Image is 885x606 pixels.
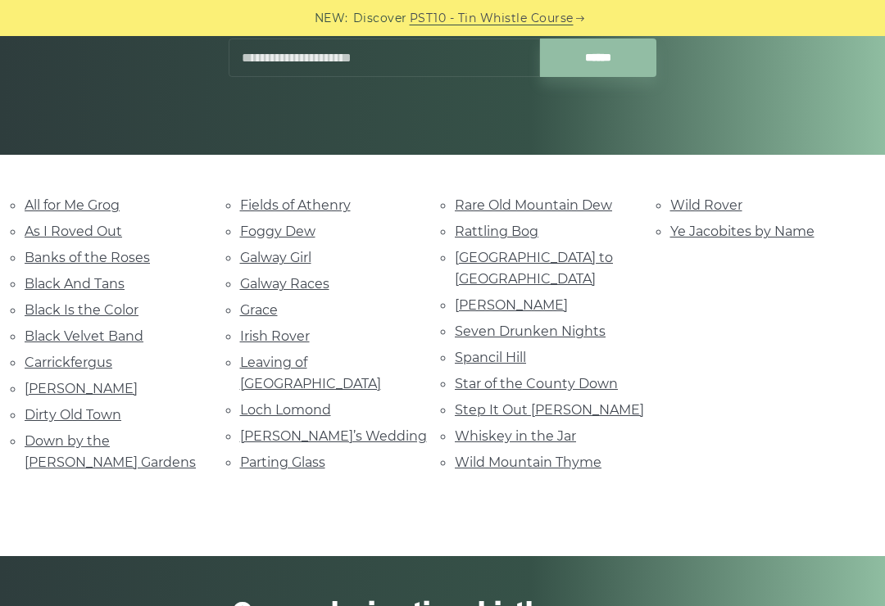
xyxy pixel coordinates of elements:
[315,9,348,28] span: NEW:
[25,355,112,370] a: Carrickfergus
[455,454,601,470] a: Wild Mountain Thyme
[240,197,351,213] a: Fields of Athenry
[25,381,138,396] a: [PERSON_NAME]
[353,9,407,28] span: Discover
[240,250,311,265] a: Galway Girl
[25,224,122,239] a: As I Roved Out
[455,428,576,444] a: Whiskey in the Jar
[25,328,143,344] a: Black Velvet Band
[25,302,138,318] a: Black Is the Color
[240,355,381,391] a: Leaving of [GEOGRAPHIC_DATA]
[670,224,815,239] a: Ye Jacobites by Name
[455,350,526,365] a: Spancil Hill
[455,197,612,213] a: Rare Old Mountain Dew
[670,197,742,213] a: Wild Rover
[240,428,427,444] a: [PERSON_NAME]’s Wedding
[240,302,278,318] a: Grace
[25,433,196,470] a: Down by the [PERSON_NAME] Gardens
[455,402,644,418] a: Step It Out [PERSON_NAME]
[455,323,606,339] a: Seven Drunken Nights
[240,454,325,470] a: Parting Glass
[455,376,618,391] a: Star of the County Down
[455,250,613,287] a: [GEOGRAPHIC_DATA] to [GEOGRAPHIC_DATA]
[240,224,315,239] a: Foggy Dew
[455,297,568,313] a: [PERSON_NAME]
[240,402,331,418] a: Loch Lomond
[25,250,150,265] a: Banks of the Roses
[455,224,538,239] a: Rattling Bog
[25,197,120,213] a: All for Me Grog
[25,407,121,423] a: Dirty Old Town
[25,276,125,292] a: Black And Tans
[410,9,574,28] a: PST10 - Tin Whistle Course
[240,276,329,292] a: Galway Races
[240,328,310,344] a: Irish Rover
